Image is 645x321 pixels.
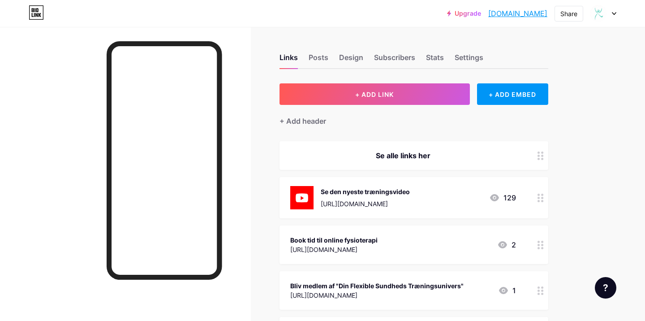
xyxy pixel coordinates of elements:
div: 129 [489,192,516,203]
div: Posts [309,52,328,68]
div: + Add header [279,116,326,126]
div: Se den nyeste træningsvideo [321,187,410,196]
div: [URL][DOMAIN_NAME] [290,245,378,254]
div: Links [279,52,298,68]
span: + ADD LINK [355,91,394,98]
a: Upgrade [447,10,481,17]
div: Share [560,9,577,18]
div: [URL][DOMAIN_NAME] [321,199,410,208]
div: + ADD EMBED [477,83,548,105]
div: [URL][DOMAIN_NAME] [290,291,464,300]
button: + ADD LINK [279,83,470,105]
div: Stats [426,52,444,68]
div: Se alle links her [290,150,516,161]
div: Book tid til online fysioterapi [290,235,378,245]
div: Bliv medlem af "Din Flexible Sundheds Træningsunivers" [290,281,464,291]
div: 1 [498,285,516,296]
div: Settings [455,52,483,68]
div: Subscribers [374,52,415,68]
img: Se den nyeste træningsvideo [290,186,314,209]
img: dinflexiblesundhed [590,5,607,22]
div: Design [339,52,363,68]
a: [DOMAIN_NAME] [488,8,547,19]
div: 2 [497,239,516,250]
